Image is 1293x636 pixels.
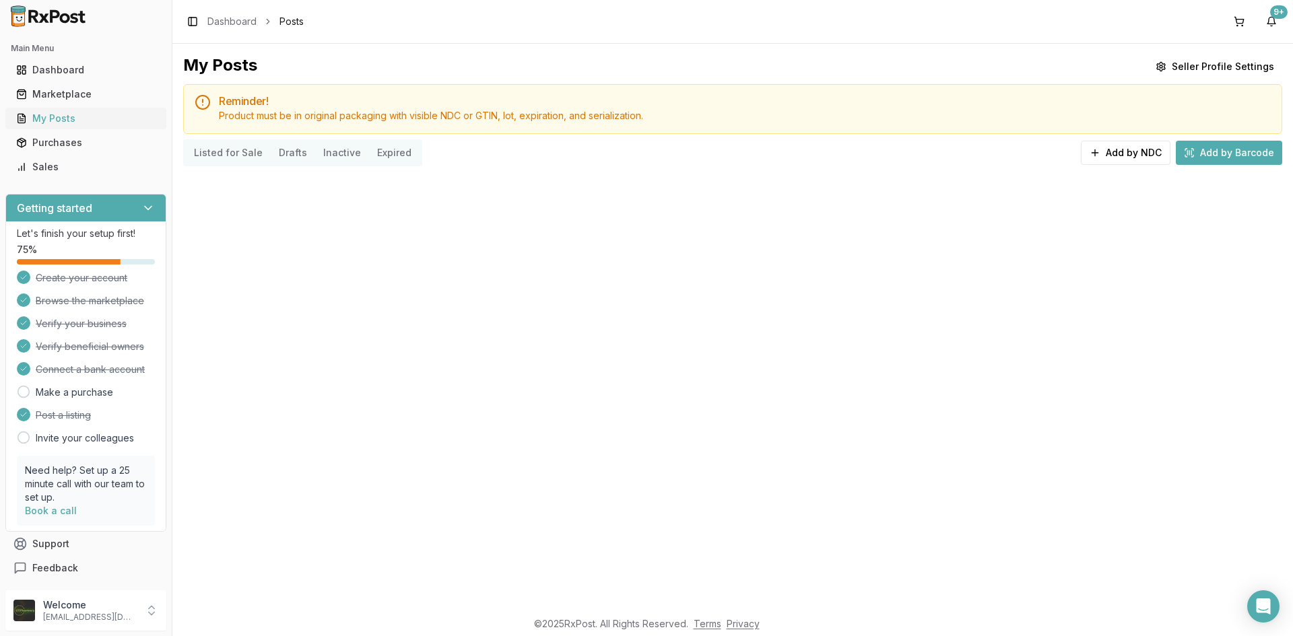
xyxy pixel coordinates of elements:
[36,409,91,422] span: Post a listing
[279,15,304,28] span: Posts
[16,87,156,101] div: Marketplace
[1261,11,1282,32] button: 9+
[219,109,1271,122] div: Product must be in original packaging with visible NDC or GTIN, lot, expiration, and serialization.
[5,532,166,556] button: Support
[1148,55,1282,79] button: Seller Profile Settings
[369,142,420,164] button: Expired
[271,142,315,164] button: Drafts
[43,598,137,612] p: Welcome
[183,55,257,79] div: My Posts
[11,58,161,82] a: Dashboard
[5,59,166,81] button: Dashboard
[36,431,134,445] a: Invite your colleagues
[36,363,145,376] span: Connect a bank account
[11,155,161,179] a: Sales
[5,108,166,129] button: My Posts
[36,317,127,330] span: Verify your business
[32,561,78,575] span: Feedback
[11,106,161,131] a: My Posts
[36,294,144,308] span: Browse the marketplace
[5,556,166,580] button: Feedback
[11,131,161,155] a: Purchases
[25,464,147,504] p: Need help? Set up a 25 minute call with our team to set up.
[5,132,166,153] button: Purchases
[207,15,257,28] a: Dashboard
[727,618,760,629] a: Privacy
[25,505,77,516] a: Book a call
[16,160,156,174] div: Sales
[5,156,166,178] button: Sales
[11,82,161,106] a: Marketplace
[186,142,271,164] button: Listed for Sale
[17,243,37,256] span: 75 %
[13,600,35,621] img: User avatar
[36,271,127,285] span: Create your account
[16,63,156,77] div: Dashboard
[1247,590,1280,623] div: Open Intercom Messenger
[43,612,137,623] p: [EMAIL_ADDRESS][DOMAIN_NAME]
[5,5,92,27] img: RxPost Logo
[36,386,113,399] a: Make a purchase
[207,15,304,28] nav: breadcrumb
[694,618,721,629] a: Terms
[36,340,144,353] span: Verify beneficial owners
[219,96,1271,106] h5: Reminder!
[17,200,92,216] h3: Getting started
[5,83,166,105] button: Marketplace
[16,112,156,125] div: My Posts
[17,227,155,240] p: Let's finish your setup first!
[11,43,161,54] h2: Main Menu
[1081,141,1170,165] button: Add by NDC
[1176,141,1282,165] button: Add by Barcode
[315,142,369,164] button: Inactive
[1270,5,1288,19] div: 9+
[16,136,156,149] div: Purchases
